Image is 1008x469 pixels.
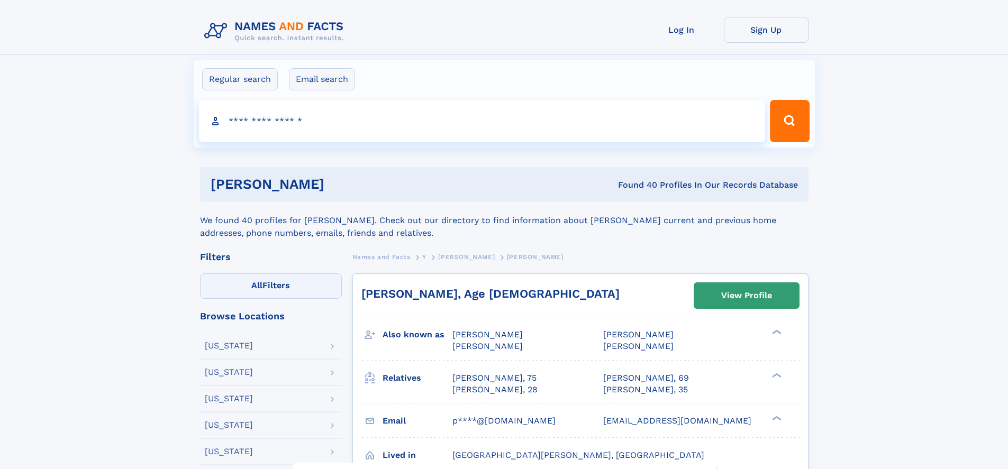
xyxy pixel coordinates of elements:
span: All [251,280,262,290]
a: [PERSON_NAME] [438,250,495,263]
div: [US_STATE] [205,342,253,350]
img: Logo Names and Facts [200,17,352,45]
a: Sign Up [724,17,809,43]
a: View Profile [694,283,799,308]
span: [EMAIL_ADDRESS][DOMAIN_NAME] [603,416,751,426]
a: [PERSON_NAME], 35 [603,384,688,396]
span: [GEOGRAPHIC_DATA][PERSON_NAME], [GEOGRAPHIC_DATA] [452,450,704,460]
div: Found 40 Profiles In Our Records Database [471,179,798,191]
label: Regular search [202,68,278,90]
span: [PERSON_NAME] [603,341,674,351]
button: Search Button [770,100,809,142]
h3: Lived in [383,446,452,464]
span: [PERSON_NAME] [438,253,495,261]
div: [US_STATE] [205,394,253,403]
div: Browse Locations [200,311,342,321]
div: [US_STATE] [205,447,253,456]
span: [PERSON_NAME] [507,253,564,261]
h3: Email [383,412,452,430]
div: ❯ [769,372,782,379]
h1: [PERSON_NAME] [211,178,471,191]
a: [PERSON_NAME], 69 [603,372,689,384]
a: [PERSON_NAME], Age [DEMOGRAPHIC_DATA] [361,287,620,300]
span: Y [422,253,426,261]
a: Log In [639,17,724,43]
h3: Relatives [383,369,452,387]
a: Names and Facts [352,250,411,263]
span: [PERSON_NAME] [452,329,523,339]
div: Filters [200,252,342,262]
span: [PERSON_NAME] [452,341,523,351]
label: Filters [200,273,342,299]
div: [US_STATE] [205,421,253,429]
div: We found 40 profiles for [PERSON_NAME]. Check out our directory to find information about [PERSON... [200,201,809,240]
label: Email search [289,68,355,90]
span: [PERSON_NAME] [603,329,674,339]
a: [PERSON_NAME], 75 [452,372,537,384]
div: ❯ [769,329,782,336]
a: [PERSON_NAME], 28 [452,384,538,396]
div: View Profile [721,283,772,308]
input: search input [199,100,766,142]
div: [US_STATE] [205,368,253,376]
h3: Also known as [383,326,452,344]
a: Y [422,250,426,263]
div: ❯ [769,415,782,421]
